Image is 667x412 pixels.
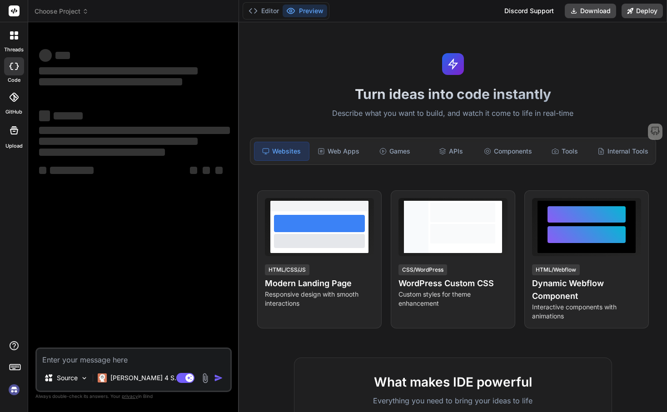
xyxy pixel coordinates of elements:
[80,374,88,382] img: Pick Models
[532,264,580,275] div: HTML/Webflow
[532,303,641,321] p: Interactive components with animations
[35,392,232,401] p: Always double-check its answers. Your in Bind
[480,142,536,161] div: Components
[538,142,592,161] div: Tools
[39,78,182,85] span: ‌
[39,110,50,121] span: ‌
[311,142,366,161] div: Web Apps
[309,372,597,392] h2: What makes IDE powerful
[200,373,210,383] img: attachment
[265,290,374,308] p: Responsive design with smooth interactions
[54,112,83,119] span: ‌
[5,142,23,150] label: Upload
[565,4,616,18] button: Download
[244,108,662,119] p: Describe what you want to build, and watch it come to life in real-time
[39,167,46,174] span: ‌
[424,142,478,161] div: APIs
[309,395,597,406] p: Everything you need to bring your ideas to life
[98,373,107,382] img: Claude 4 Sonnet
[203,167,210,174] span: ‌
[265,264,309,275] div: HTML/CSS/JS
[594,142,652,161] div: Internal Tools
[532,277,641,303] h4: Dynamic Webflow Component
[39,67,198,74] span: ‌
[283,5,327,17] button: Preview
[398,264,447,275] div: CSS/WordPress
[8,76,20,84] label: code
[265,277,374,290] h4: Modern Landing Page
[50,167,94,174] span: ‌
[215,167,223,174] span: ‌
[35,7,89,16] span: Choose Project
[622,4,663,18] button: Deploy
[110,373,178,382] p: [PERSON_NAME] 4 S..
[39,49,52,62] span: ‌
[39,138,198,145] span: ‌
[214,373,223,382] img: icon
[122,393,138,399] span: privacy
[368,142,422,161] div: Games
[398,290,508,308] p: Custom styles for theme enhancement
[499,4,559,18] div: Discord Support
[244,86,662,102] h1: Turn ideas into code instantly
[245,5,283,17] button: Editor
[6,382,22,397] img: signin
[39,127,230,134] span: ‌
[190,167,197,174] span: ‌
[55,52,70,59] span: ‌
[398,277,508,290] h4: WordPress Custom CSS
[254,142,309,161] div: Websites
[39,149,165,156] span: ‌
[5,108,22,116] label: GitHub
[57,373,78,382] p: Source
[4,46,24,54] label: threads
